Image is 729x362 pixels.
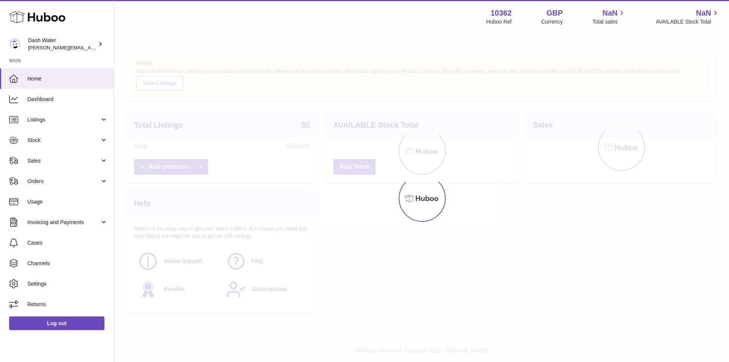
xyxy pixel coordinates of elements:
[28,37,96,51] div: Dash Water
[27,75,108,82] span: Home
[546,8,563,18] strong: GBP
[27,116,100,123] span: Listings
[27,239,108,247] span: Cases
[491,8,512,18] strong: 10362
[486,18,512,25] div: Huboo Ref
[9,316,104,330] a: Log out
[27,301,108,308] span: Returns
[541,18,563,25] div: Currency
[27,96,108,103] span: Dashboard
[27,219,100,226] span: Invoicing and Payments
[27,198,108,206] span: Usage
[602,8,617,18] span: NaN
[9,38,21,50] img: sophie@dash-water.com
[27,260,108,267] span: Channels
[28,44,152,51] span: [PERSON_NAME][EMAIL_ADDRESS][DOMAIN_NAME]
[592,8,626,25] a: NaN Total sales
[696,8,711,18] span: NaN
[27,157,100,164] span: Sales
[27,137,100,144] span: Stock
[656,18,720,25] span: AVAILABLE Stock Total
[27,280,108,288] span: Settings
[656,8,720,25] a: NaN AVAILABLE Stock Total
[27,178,100,185] span: Orders
[592,18,626,25] span: Total sales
